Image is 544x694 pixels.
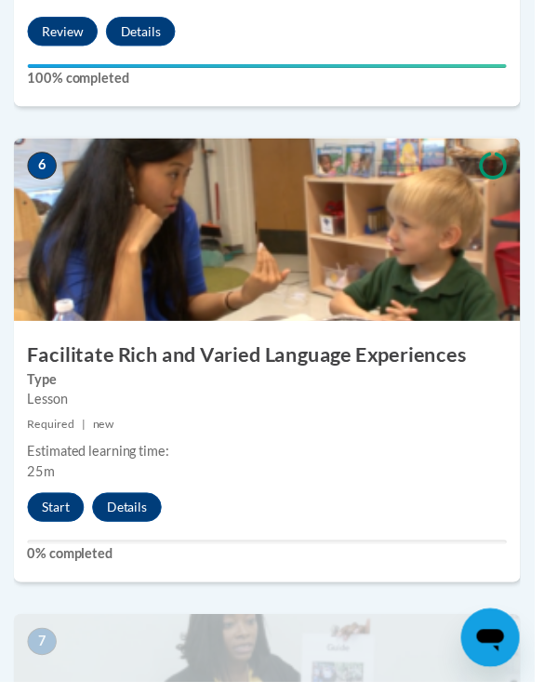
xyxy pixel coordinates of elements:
[94,501,165,531] button: Details
[28,376,516,396] label: Type
[28,424,75,438] span: Required
[28,501,86,531] button: Start
[108,17,179,47] button: Details
[28,449,516,470] div: Estimated learning time:
[28,69,516,89] label: 100% completed
[470,620,529,679] iframe: Button to launch messaging window
[28,639,58,667] span: 7
[28,396,516,417] div: Lesson
[14,347,530,376] h3: Facilitate Rich and Varied Language Experiences
[94,424,116,438] span: new
[28,472,56,487] span: 25m
[28,554,516,574] label: 0% completed
[28,65,516,69] div: Your progress
[28,154,58,182] span: 6
[14,140,530,327] img: Course Image
[28,17,100,47] button: Review
[83,424,86,438] span: |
